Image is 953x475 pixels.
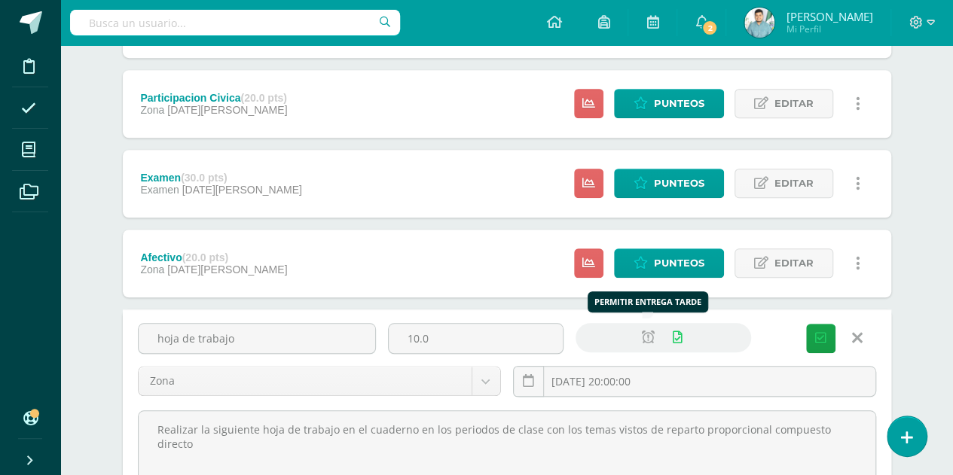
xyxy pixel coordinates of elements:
a: Punteos [614,248,724,278]
span: Mi Perfil [786,23,872,35]
strong: (20.0 pts) [240,92,286,104]
span: [DATE][PERSON_NAME] [182,184,302,196]
span: Zona [140,263,164,276]
div: Afectivo [140,251,287,263]
span: [DATE][PERSON_NAME] [167,104,287,116]
a: Punteos [614,89,724,118]
input: Fecha de entrega [514,367,875,396]
input: Título [139,324,375,353]
a: Zona [139,367,500,395]
strong: (20.0 pts) [182,251,228,263]
strong: (30.0 pts) [181,172,227,184]
span: Editar [774,169,814,197]
div: Permitir entrega tarde [594,296,701,307]
a: Punteos [614,169,724,198]
span: Punteos [654,249,704,277]
div: Examen [140,172,301,184]
img: eba687581b1b7b2906586aa608ae6d01.png [744,8,774,38]
span: 2 [701,20,718,36]
span: Examen [140,184,179,196]
span: [DATE][PERSON_NAME] [167,263,287,276]
span: Zona [150,367,460,395]
input: Puntos máximos [389,324,563,353]
span: Editar [774,90,814,117]
div: Participacion Civica [140,92,287,104]
span: [PERSON_NAME] [786,9,872,24]
span: Editar [774,249,814,277]
input: Busca un usuario... [70,10,400,35]
span: Punteos [654,90,704,117]
span: Zona [140,104,164,116]
span: Punteos [654,169,704,197]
